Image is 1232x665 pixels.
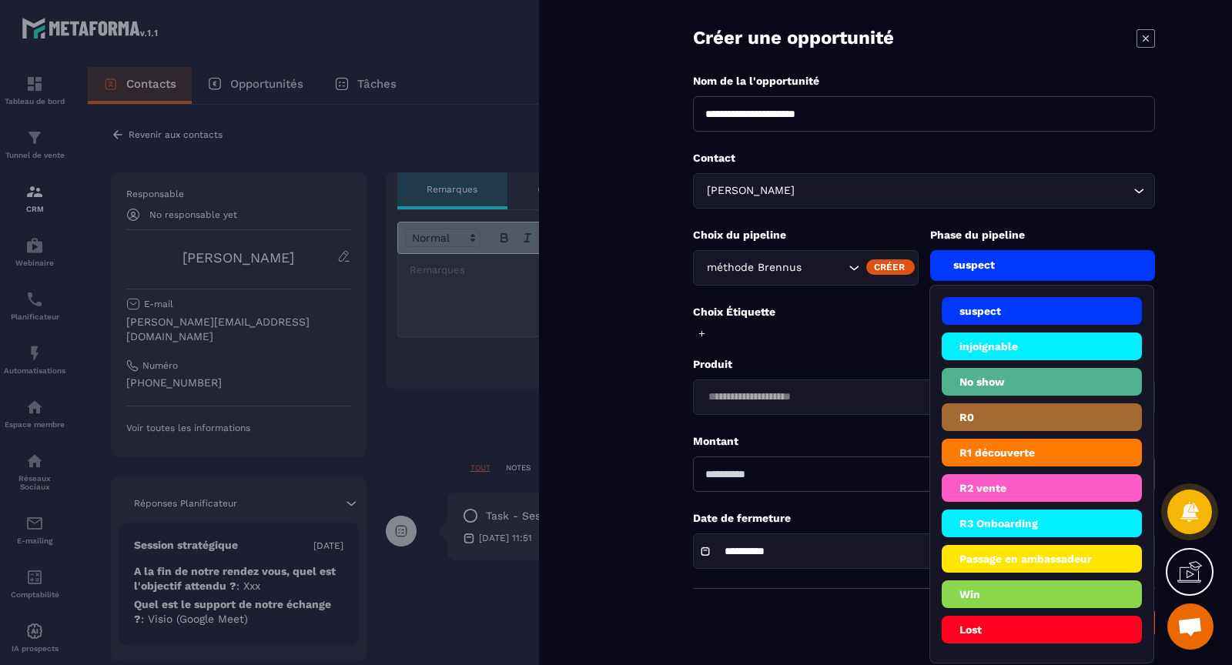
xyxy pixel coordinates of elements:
[798,182,1130,199] input: Search for option
[703,259,805,276] span: méthode Brennus
[693,151,1155,165] p: Contact
[693,74,1155,89] p: Nom de la l'opportunité
[693,173,1155,209] div: Search for option
[866,259,915,275] div: Créer
[693,305,1155,319] p: Choix Étiquette
[930,228,1156,242] p: Phase du pipeline
[1167,603,1214,650] a: Ouvrir le chat
[703,182,798,199] span: [PERSON_NAME]
[693,250,919,286] div: Search for option
[805,259,845,276] input: Search for option
[693,357,1155,372] p: Produit
[693,379,1155,415] div: Search for option
[693,25,894,51] p: Créer une opportunité
[703,389,1130,406] input: Search for option
[693,511,1155,526] p: Date de fermeture
[693,434,1155,449] p: Montant
[693,228,919,242] p: Choix du pipeline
